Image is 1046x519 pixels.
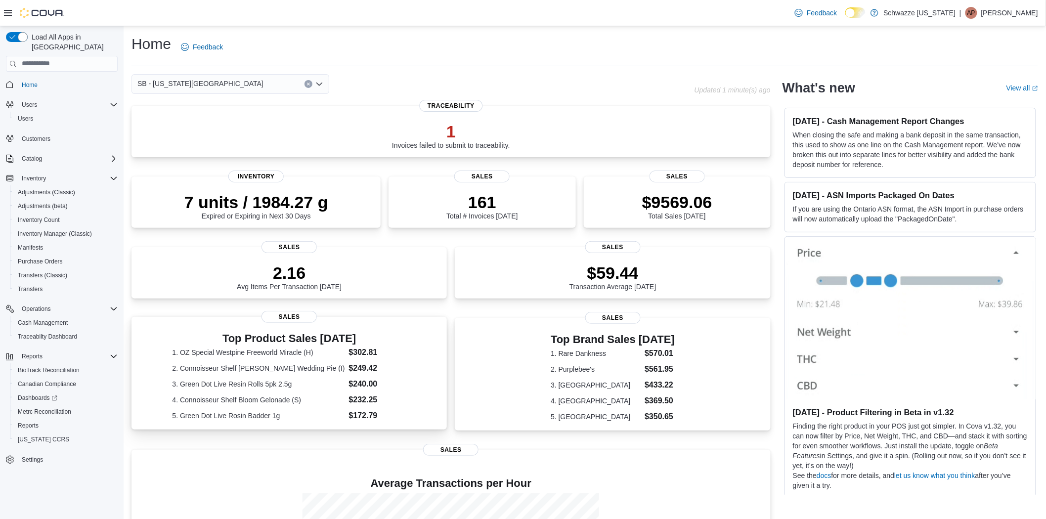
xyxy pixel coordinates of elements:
[305,80,312,88] button: Clear input
[551,380,641,390] dt: 3. [GEOGRAPHIC_DATA]
[349,362,406,374] dd: $249.42
[883,7,956,19] p: Schwazze [US_STATE]
[14,113,118,125] span: Users
[10,432,122,446] button: [US_STATE] CCRS
[10,255,122,268] button: Purchase Orders
[967,7,975,19] span: AP
[845,7,866,18] input: Dark Mode
[14,331,81,343] a: Traceabilty Dashboard
[14,228,118,240] span: Inventory Manager (Classic)
[10,213,122,227] button: Inventory Count
[18,153,118,165] span: Catalog
[18,271,67,279] span: Transfers (Classic)
[193,42,223,52] span: Feedback
[349,378,406,390] dd: $240.00
[18,99,41,111] button: Users
[14,256,118,267] span: Purchase Orders
[793,190,1028,200] h3: [DATE] - ASN Imports Packaged On Dates
[18,79,42,91] a: Home
[18,244,43,252] span: Manifests
[965,7,977,19] div: Amber Palubeskie
[645,347,675,359] dd: $570.01
[793,130,1028,170] p: When closing the safe and making a bank deposit in the same transaction, this used to show as one...
[2,98,122,112] button: Users
[2,131,122,146] button: Customers
[2,452,122,467] button: Settings
[18,173,118,184] span: Inventory
[18,422,39,430] span: Reports
[2,349,122,363] button: Reports
[783,80,855,96] h2: What's new
[10,405,122,419] button: Metrc Reconciliation
[10,268,122,282] button: Transfers (Classic)
[18,202,68,210] span: Adjustments (beta)
[10,419,122,432] button: Reports
[18,435,69,443] span: [US_STATE] CCRS
[14,392,61,404] a: Dashboards
[551,364,641,374] dt: 2. Purplebee's
[569,263,656,283] p: $59.44
[645,363,675,375] dd: $561.95
[139,477,763,489] h4: Average Transactions per Hour
[2,302,122,316] button: Operations
[22,305,51,313] span: Operations
[10,282,122,296] button: Transfers
[172,347,345,357] dt: 1. OZ Special Westpine Freeworld Miracle (H)
[172,333,406,345] h3: Top Product Sales [DATE]
[585,241,641,253] span: Sales
[18,132,118,145] span: Customers
[18,454,47,466] a: Settings
[20,8,64,18] img: Cova
[10,112,122,126] button: Users
[420,100,482,112] span: Traceability
[131,34,171,54] h1: Home
[14,420,43,432] a: Reports
[237,263,342,283] p: 2.16
[14,378,118,390] span: Canadian Compliance
[645,395,675,407] dd: $369.50
[28,32,118,52] span: Load All Apps in [GEOGRAPHIC_DATA]
[10,199,122,213] button: Adjustments (beta)
[10,241,122,255] button: Manifests
[14,242,47,254] a: Manifests
[551,334,675,346] h3: Top Brand Sales [DATE]
[14,214,64,226] a: Inventory Count
[10,377,122,391] button: Canadian Compliance
[18,115,33,123] span: Users
[184,192,328,212] p: 7 units / 1984.27 g
[793,421,1028,471] p: Finding the right product in your POS just got simpler. In Cova v1.32, you can now filter by Pric...
[1032,86,1038,91] svg: External link
[569,263,656,291] div: Transaction Average [DATE]
[551,412,641,422] dt: 5. [GEOGRAPHIC_DATA]
[793,116,1028,126] h3: [DATE] - Cash Management Report Changes
[645,379,675,391] dd: $433.22
[349,394,406,406] dd: $232.25
[2,172,122,185] button: Inventory
[14,392,118,404] span: Dashboards
[807,8,837,18] span: Feedback
[137,78,263,89] span: SB - [US_STATE][GEOGRAPHIC_DATA]
[454,171,510,182] span: Sales
[14,317,118,329] span: Cash Management
[793,471,1028,490] p: See the for more details, and after you’ve given it a try.
[18,350,46,362] button: Reports
[642,192,712,220] div: Total Sales [DATE]
[793,442,999,460] em: Beta Features
[18,380,76,388] span: Canadian Compliance
[14,113,37,125] a: Users
[894,472,975,479] a: let us know what you think
[446,192,518,212] p: 161
[551,396,641,406] dt: 4. [GEOGRAPHIC_DATA]
[10,330,122,344] button: Traceabilty Dashboard
[349,410,406,422] dd: $172.79
[14,200,72,212] a: Adjustments (beta)
[237,263,342,291] div: Avg Items Per Transaction [DATE]
[18,350,118,362] span: Reports
[10,227,122,241] button: Inventory Manager (Classic)
[18,173,50,184] button: Inventory
[18,303,55,315] button: Operations
[642,192,712,212] p: $9569.06
[18,133,54,145] a: Customers
[981,7,1038,19] p: [PERSON_NAME]
[392,122,510,149] div: Invoices failed to submit to traceability.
